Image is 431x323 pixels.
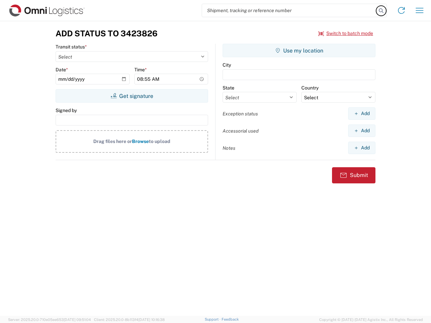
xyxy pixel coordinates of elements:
[56,67,68,73] label: Date
[223,145,235,151] label: Notes
[93,139,132,144] span: Drag files here or
[223,85,234,91] label: State
[301,85,319,91] label: Country
[223,44,375,57] button: Use my location
[56,29,158,38] h3: Add Status to 3423826
[94,318,165,322] span: Client: 2025.20.0-8b113f4
[348,124,375,137] button: Add
[64,318,91,322] span: [DATE] 09:51:04
[56,89,208,103] button: Get signature
[223,62,231,68] label: City
[202,4,376,17] input: Shipment, tracking or reference number
[348,142,375,154] button: Add
[332,167,375,183] button: Submit
[134,67,147,73] label: Time
[56,107,77,113] label: Signed by
[149,139,170,144] span: to upload
[223,111,258,117] label: Exception status
[319,317,423,323] span: Copyright © [DATE]-[DATE] Agistix Inc., All Rights Reserved
[205,317,222,321] a: Support
[222,317,239,321] a: Feedback
[348,107,375,120] button: Add
[8,318,91,322] span: Server: 2025.20.0-710e05ee653
[132,139,149,144] span: Browse
[56,44,87,50] label: Transit status
[223,128,259,134] label: Accessorial used
[138,318,165,322] span: [DATE] 10:16:38
[318,28,373,39] button: Switch to batch mode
